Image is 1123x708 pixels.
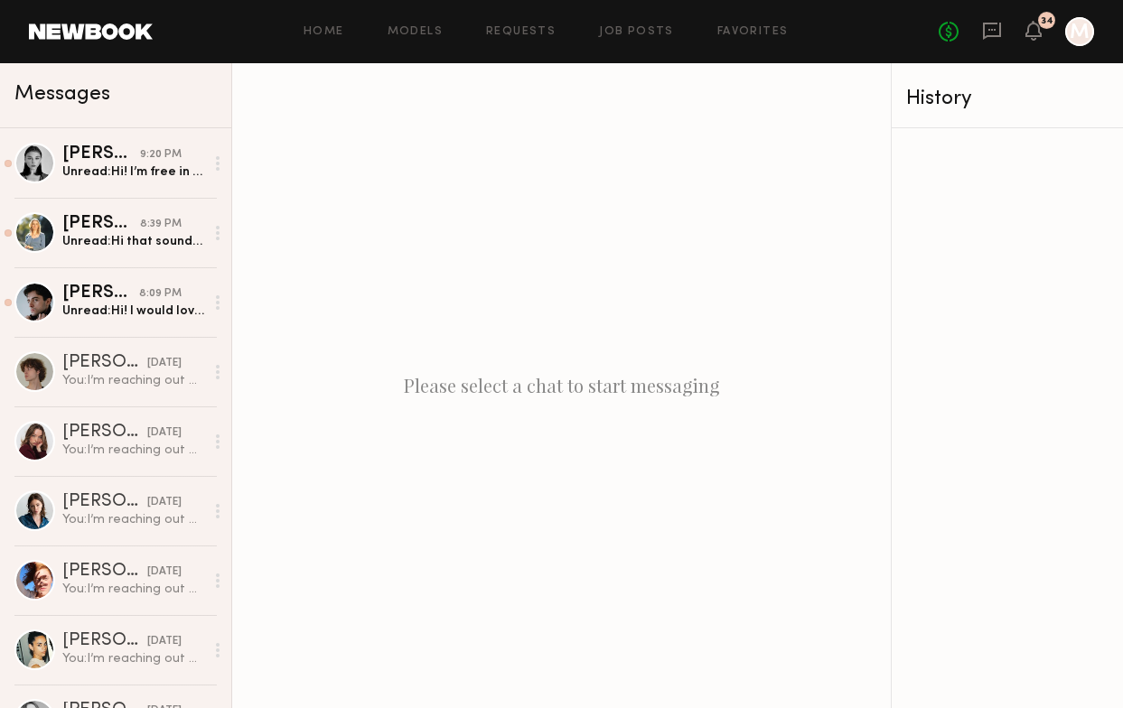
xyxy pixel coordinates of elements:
[62,354,147,372] div: [PERSON_NAME]
[62,442,204,459] div: You: I’m reaching out on behalf of our brands, Gelato Pique and SNIDEL. We often create simple UG...
[62,424,147,442] div: [PERSON_NAME]
[147,633,182,650] div: [DATE]
[62,581,204,598] div: You: I’m reaching out on behalf of our brands, Gelato Pique and SNIDEL. We often create simple UG...
[486,26,556,38] a: Requests
[62,563,147,581] div: [PERSON_NAME]
[62,215,140,233] div: [PERSON_NAME]
[388,26,443,38] a: Models
[1065,17,1094,46] a: M
[139,285,182,303] div: 8:09 PM
[140,146,182,163] div: 9:20 PM
[62,493,147,511] div: [PERSON_NAME]
[62,163,204,181] div: Unread: Hi! I’m free in the evenings after 6pm
[599,26,674,38] a: Job Posts
[62,303,204,320] div: Unread: Hi! I would love to collab! Sadly I can't do those dates but I can do the 20th or 21st!
[1041,16,1053,26] div: 34
[147,424,182,442] div: [DATE]
[906,88,1109,109] div: History
[147,494,182,511] div: [DATE]
[62,284,139,303] div: [PERSON_NAME]
[62,650,204,667] div: You: I’m reaching out on behalf of our brands, Gelato Pique and SNIDEL. We often create simple UG...
[62,372,204,389] div: You: I’m reaching out on behalf of our brands, Gelato Pique and SNIDEL. We often create simple UG...
[62,632,147,650] div: [PERSON_NAME]
[62,233,204,250] div: Unread: Hi that sounds cool! I’m interested. :) Those dates both work for me.
[232,63,891,708] div: Please select a chat to start messaging
[140,216,182,233] div: 8:39 PM
[62,511,204,528] div: You: I’m reaching out on behalf of our brands, Gelato Pique and SNIDEL. We often create simple UG...
[62,145,140,163] div: [PERSON_NAME]
[147,564,182,581] div: [DATE]
[304,26,344,38] a: Home
[147,355,182,372] div: [DATE]
[717,26,789,38] a: Favorites
[14,84,110,105] span: Messages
